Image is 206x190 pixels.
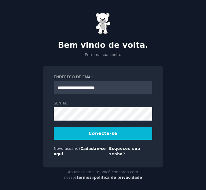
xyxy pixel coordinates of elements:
img: Ursinho de goma [95,13,111,34]
a: Esqueceu sua senha? [109,146,140,156]
a: Cadastre-se aqui [54,146,106,156]
font: Bem vindo de volta. [58,40,148,50]
font: Entre na sua conta. [85,53,121,57]
a: política de privacidade [94,175,142,180]
button: Conecte-se [54,127,152,140]
font: Conecte-se [89,131,117,136]
font: Novo usuário? [54,146,80,151]
a: termos [77,175,92,180]
font: Ao usar este site, você concorda com nossos [64,170,138,180]
font: e [92,175,94,180]
font: Senha [54,101,67,105]
font: Endereço de email [54,75,94,79]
